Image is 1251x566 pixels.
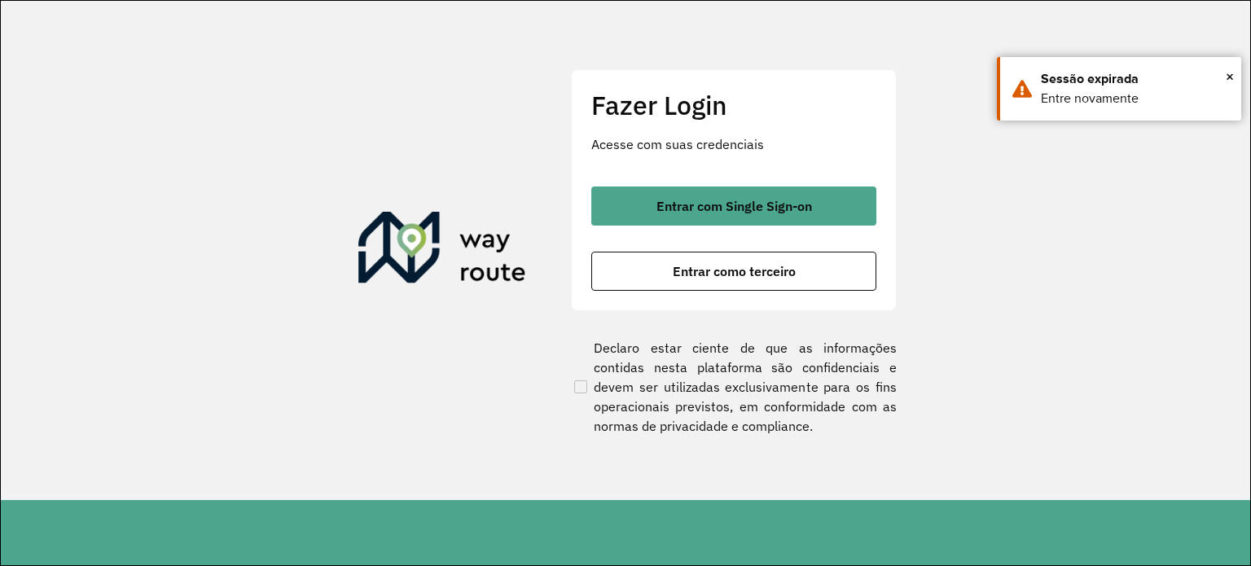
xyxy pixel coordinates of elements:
label: Declaro estar ciente de que as informações contidas nesta plataforma são confidenciais e devem se... [571,338,897,436]
img: Roteirizador AmbevTech [358,212,526,290]
button: button [591,252,876,291]
div: Sessão expirada [1041,69,1229,89]
button: Close [1226,64,1234,89]
span: Entrar com Single Sign-on [656,200,812,213]
button: button [591,186,876,226]
div: Entre novamente [1041,89,1229,108]
span: Entrar como terceiro [673,265,796,278]
h2: Fazer Login [591,90,876,121]
span: × [1226,64,1234,89]
p: Acesse com suas credenciais [591,134,876,154]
